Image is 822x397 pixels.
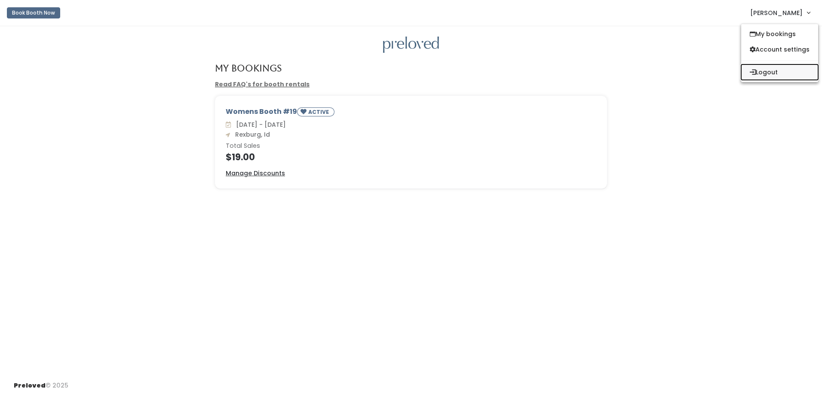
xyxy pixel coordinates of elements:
[226,107,596,120] div: Womens Booth #19
[226,152,596,162] h4: $19.00
[226,143,596,150] h6: Total Sales
[742,3,819,22] a: [PERSON_NAME]
[7,7,60,18] button: Book Booth Now
[14,381,46,390] span: Preloved
[215,80,310,89] a: Read FAQ's for booth rentals
[233,120,286,129] span: [DATE] - [DATE]
[750,8,803,18] span: [PERSON_NAME]
[226,169,285,177] u: Manage Discounts
[741,64,818,80] button: Logout
[308,108,331,116] small: ACTIVE
[215,63,282,73] h4: My Bookings
[7,3,60,22] a: Book Booth Now
[14,374,68,390] div: © 2025
[383,37,439,53] img: preloved logo
[226,169,285,178] a: Manage Discounts
[741,26,818,42] a: My bookings
[741,42,818,57] a: Account settings
[232,130,270,139] span: Rexburg, Id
